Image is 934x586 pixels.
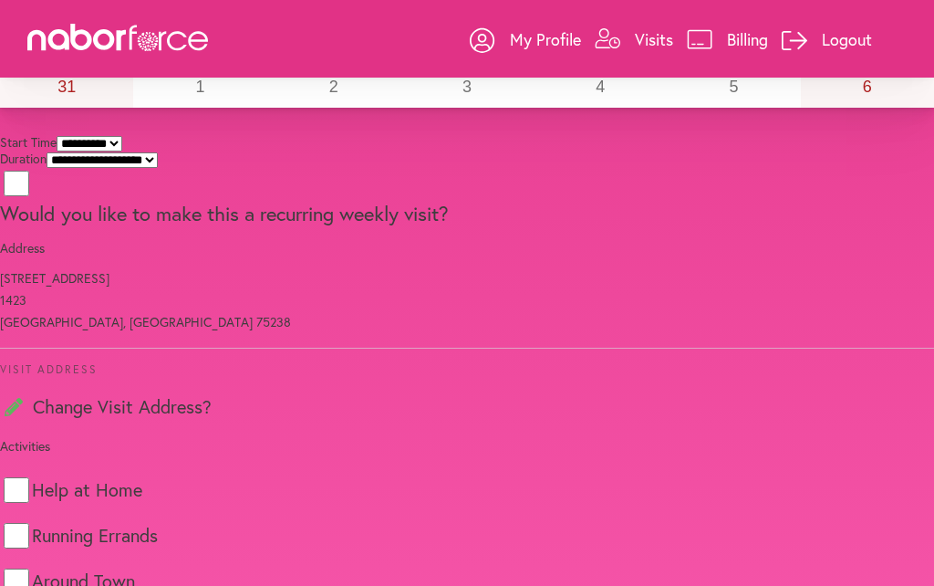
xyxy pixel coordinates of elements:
[822,28,872,50] p: Logout
[534,67,667,108] button: September 4, 2025
[863,78,872,96] abbr: September 6, 2025
[510,28,581,50] p: My Profile
[195,78,204,96] abbr: September 1, 2025
[133,67,266,108] button: September 1, 2025
[782,12,872,67] a: Logout
[730,78,739,96] abbr: September 5, 2025
[57,78,76,96] abbr: August 31, 2025
[462,78,472,96] abbr: September 3, 2025
[329,78,338,96] abbr: September 2, 2025
[687,12,768,67] a: Billing
[267,67,400,108] button: September 2, 2025
[635,28,673,50] p: Visits
[32,527,158,545] label: Running Errands
[667,67,800,108] button: September 5, 2025
[470,12,581,67] a: My Profile
[596,78,605,96] abbr: September 4, 2025
[595,12,673,67] a: Visits
[801,67,934,108] button: September 6, 2025
[32,481,142,499] label: Help at Home
[727,28,768,50] p: Billing
[400,67,534,108] button: September 3, 2025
